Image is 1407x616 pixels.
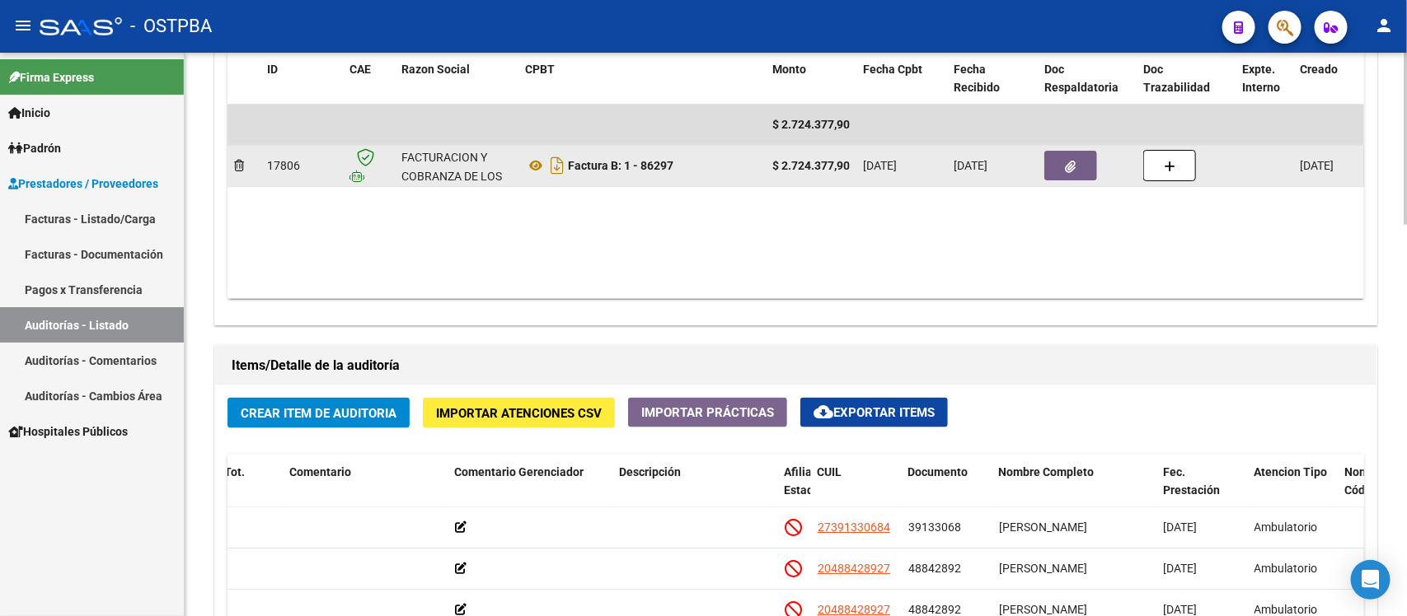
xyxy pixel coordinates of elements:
span: Ambulatorio [1255,562,1318,575]
span: CUIL [818,465,842,478]
span: Afiliado Estado [785,465,826,497]
span: $ 2.724.377,90 [772,118,850,131]
span: ID [267,63,278,76]
datatable-header-cell: Fec. Prestación [1157,455,1248,527]
span: Doc Trazabilidad [1143,63,1210,95]
span: CPBT [525,63,555,76]
span: 20488428927 [818,603,890,616]
span: Fecha Recibido [954,63,1000,95]
strong: Factura B: 1 - 86297 [568,159,673,172]
datatable-header-cell: ID [260,52,343,106]
span: Ambulatorio [1255,520,1318,534]
datatable-header-cell: Comentario Gerenciador [448,455,613,527]
span: Expte. Interno [1242,63,1280,95]
span: Creado [1300,63,1338,76]
mat-icon: cloud_download [814,402,833,422]
span: Descripción [620,465,682,478]
span: [DATE] [1164,603,1198,616]
span: [PERSON_NAME] [999,562,1087,575]
datatable-header-cell: Documento [902,455,992,527]
datatable-header-cell: Comentario [284,455,448,527]
span: 48842892 [908,562,961,575]
datatable-header-cell: Doc Trazabilidad [1137,52,1236,106]
span: CAE [349,63,371,76]
span: Firma Express [8,68,94,86]
span: 17806 [267,159,300,172]
strong: $ 2.724.377,90 [772,159,850,172]
span: [DATE] [1164,562,1198,575]
span: Comentario Gerenciador [455,465,584,478]
mat-icon: person [1374,16,1394,35]
span: Inicio [8,104,50,122]
mat-icon: menu [13,16,33,35]
span: Documento [908,465,968,478]
span: - OSTPBA [130,8,212,44]
button: Importar Atenciones CSV [423,398,615,428]
span: Hospitales Públicos [8,422,128,441]
span: Importar Prácticas [641,405,774,420]
span: Ambulatorio [1255,603,1318,616]
datatable-header-cell: Razon Social [395,52,518,106]
div: Open Intercom Messenger [1351,560,1391,600]
span: 20488428927 [818,562,890,575]
datatable-header-cell: CAE [343,52,395,106]
datatable-header-cell: Afiliado Estado [778,455,811,527]
button: Importar Prácticas [628,398,787,427]
span: 39133068 [908,520,961,534]
datatable-header-cell: Fecha Recibido [947,52,1038,106]
datatable-header-cell: Doc Respaldatoria [1038,52,1137,106]
span: Prestadores / Proveedores [8,175,158,193]
span: [PERSON_NAME] [999,520,1087,534]
datatable-header-cell: Descripción [613,455,778,527]
datatable-header-cell: Monto [766,52,856,106]
span: [DATE] [863,159,897,172]
span: Importar Atenciones CSV [436,406,602,421]
span: [DATE] [1164,520,1198,534]
datatable-header-cell: Expte. Interno [1236,52,1293,106]
datatable-header-cell: CUIL [811,455,902,527]
span: Atencion Tipo [1255,465,1328,478]
span: Nombre Completo [999,465,1095,478]
datatable-header-cell: Fecha Cpbt [856,52,947,106]
span: Razon Social [401,63,470,76]
datatable-header-cell: CPBT [518,52,766,106]
span: Exportar Items [814,405,935,420]
datatable-header-cell: Atencion Tipo [1248,455,1339,527]
span: Crear Item de Auditoria [241,406,396,421]
span: Fecha Cpbt [863,63,922,76]
span: Doc Respaldatoria [1044,63,1119,95]
span: [PERSON_NAME] [999,603,1087,616]
span: 48842892 [908,603,961,616]
span: [DATE] [954,159,987,172]
datatable-header-cell: Nombre Completo [992,455,1157,527]
span: Fec. Prestación [1164,465,1221,497]
i: Descargar documento [546,152,568,179]
span: [DATE] [1300,159,1334,172]
span: Padrón [8,139,61,157]
h1: Items/Detalle de la auditoría [232,352,1360,379]
span: 27391330684 [818,520,890,534]
button: Exportar Items [800,398,948,427]
span: Monto [772,63,806,76]
button: Crear Item de Auditoria [227,398,410,428]
span: Comentario [290,465,352,478]
div: FACTURACION Y COBRANZA DE LOS EFECTORES PUBLICOS S.E. [401,148,512,223]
